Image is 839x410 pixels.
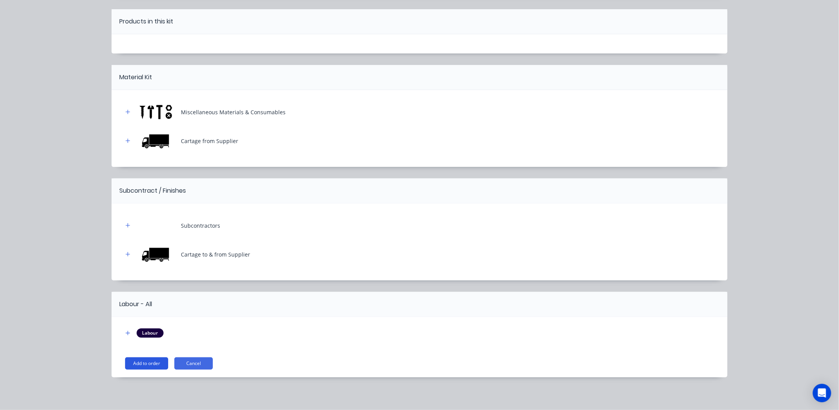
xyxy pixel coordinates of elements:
button: Add to order [125,357,168,370]
img: Miscellaneous Materials & Consumables [137,102,175,123]
div: Labour - All [119,300,152,309]
div: Material Kit [119,73,152,82]
button: Cancel [174,357,213,370]
div: Open Intercom Messenger [813,384,831,402]
div: Products in this kit [119,17,173,26]
img: Cartage to & from Supplier [137,244,175,265]
div: Miscellaneous Materials & Consumables [181,108,286,116]
div: Labour [137,328,164,338]
div: Subcontract / Finishes [119,186,186,195]
div: Subcontractors [181,222,220,230]
img: Cartage from Supplier [137,130,175,152]
div: Cartage to & from Supplier [181,250,250,258]
div: Cartage from Supplier [181,137,238,145]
